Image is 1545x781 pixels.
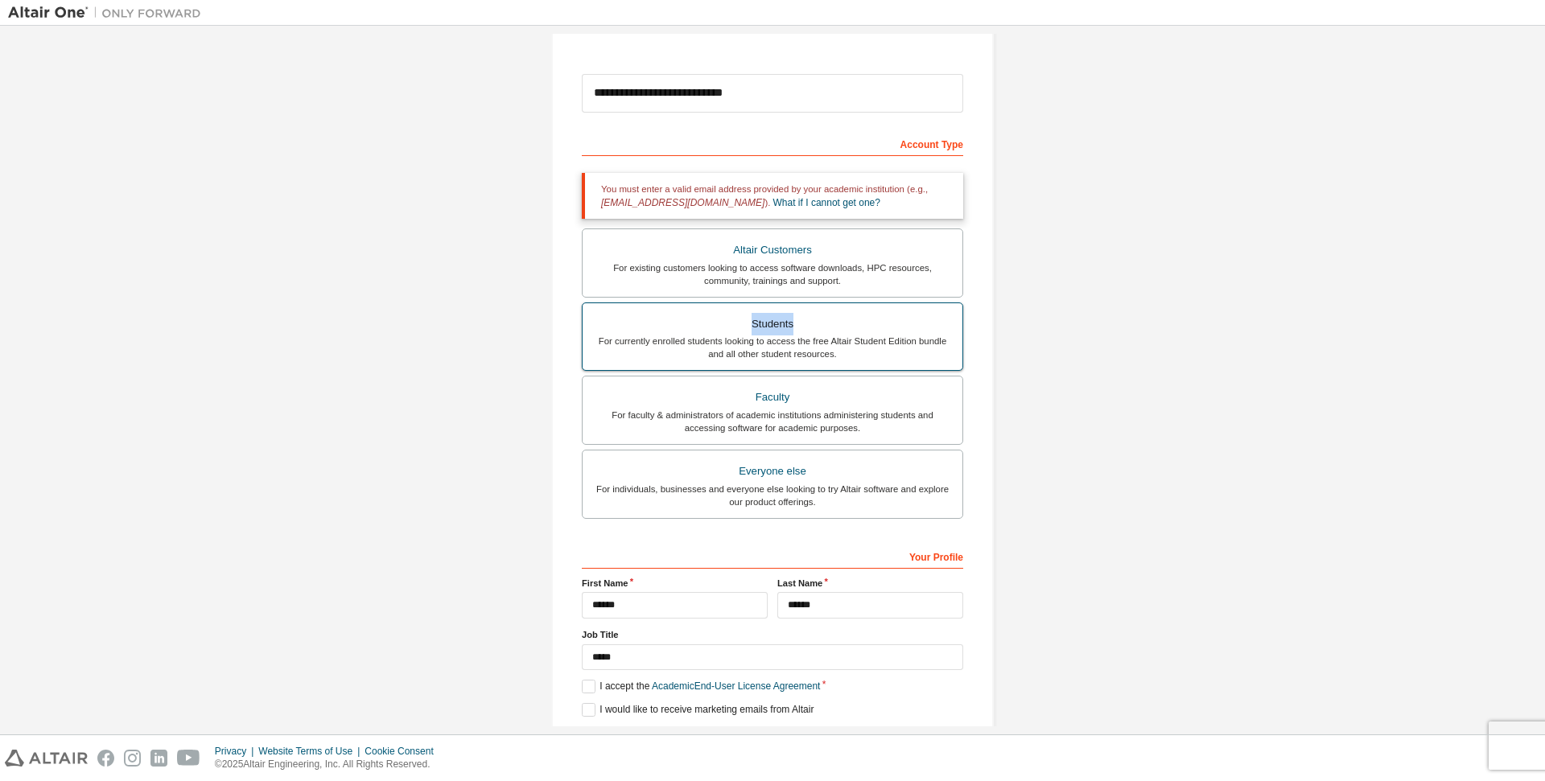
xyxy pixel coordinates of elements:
[97,750,114,767] img: facebook.svg
[777,577,963,590] label: Last Name
[592,386,953,409] div: Faculty
[592,335,953,360] div: For currently enrolled students looking to access the free Altair Student Edition bundle and all ...
[215,758,443,771] p: © 2025 Altair Engineering, Inc. All Rights Reserved.
[5,750,88,767] img: altair_logo.svg
[150,750,167,767] img: linkedin.svg
[215,745,258,758] div: Privacy
[582,130,963,156] div: Account Type
[258,745,365,758] div: Website Terms of Use
[8,5,209,21] img: Altair One
[652,680,820,692] a: Academic End-User License Agreement
[601,197,764,208] span: [EMAIL_ADDRESS][DOMAIN_NAME]
[592,460,953,483] div: Everyone else
[592,409,953,434] div: For faculty & administrators of academic institutions administering students and accessing softwa...
[582,703,814,717] label: I would like to receive marketing emails from Altair
[365,745,443,758] div: Cookie Consent
[582,577,768,590] label: First Name
[582,680,820,693] label: I accept the
[124,750,141,767] img: instagram.svg
[177,750,200,767] img: youtube.svg
[592,483,953,508] div: For individuals, businesses and everyone else looking to try Altair software and explore our prod...
[582,173,963,219] div: You must enter a valid email address provided by your academic institution (e.g., ).
[773,197,880,208] a: What if I cannot get one?
[592,239,953,261] div: Altair Customers
[592,261,953,287] div: For existing customers looking to access software downloads, HPC resources, community, trainings ...
[582,543,963,569] div: Your Profile
[582,628,963,641] label: Job Title
[592,313,953,335] div: Students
